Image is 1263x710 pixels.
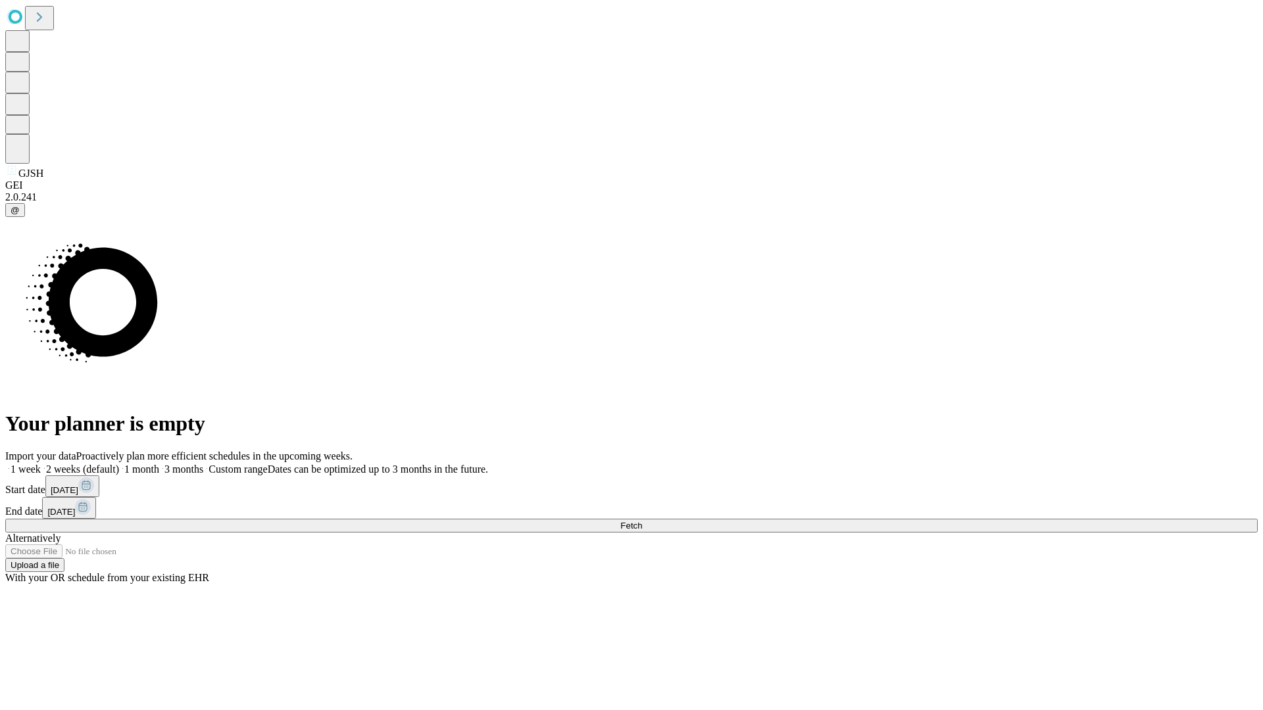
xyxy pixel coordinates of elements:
span: GJSH [18,168,43,179]
div: GEI [5,179,1258,191]
button: [DATE] [42,497,96,519]
span: [DATE] [47,507,75,517]
span: 3 months [164,463,203,475]
button: Upload a file [5,558,64,572]
span: Fetch [620,521,642,531]
span: With your OR schedule from your existing EHR [5,572,209,583]
div: 2.0.241 [5,191,1258,203]
div: Start date [5,475,1258,497]
span: [DATE] [51,485,78,495]
h1: Your planner is empty [5,412,1258,436]
button: [DATE] [45,475,99,497]
span: Alternatively [5,532,61,544]
span: 1 month [124,463,159,475]
button: @ [5,203,25,217]
span: 1 week [11,463,41,475]
span: Proactively plan more efficient schedules in the upcoming weeks. [76,450,353,461]
span: Dates can be optimized up to 3 months in the future. [268,463,488,475]
span: @ [11,205,20,215]
span: Custom range [209,463,267,475]
span: 2 weeks (default) [46,463,119,475]
span: Import your data [5,450,76,461]
button: Fetch [5,519,1258,532]
div: End date [5,497,1258,519]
